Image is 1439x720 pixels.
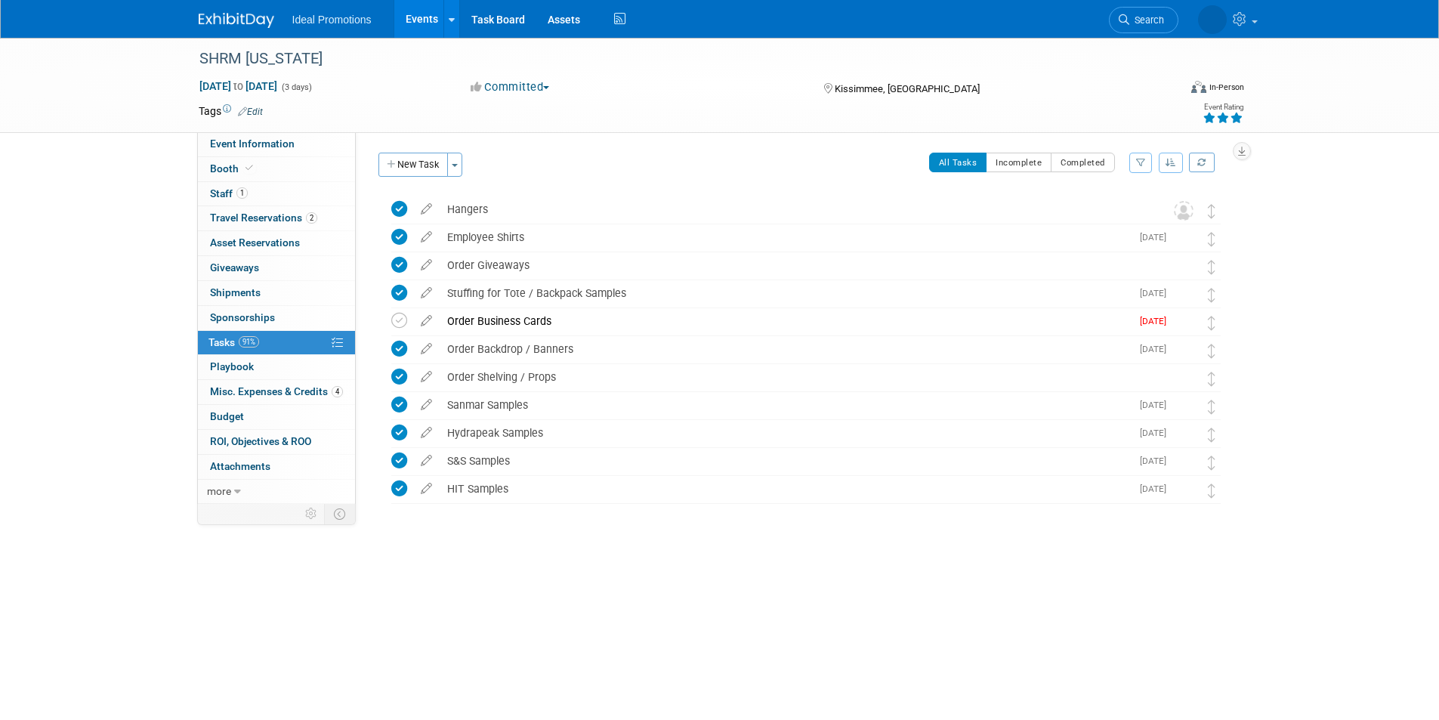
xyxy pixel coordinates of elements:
[199,79,278,93] span: [DATE] [DATE]
[1208,400,1215,414] i: Move task
[986,153,1051,172] button: Incomplete
[413,202,440,216] a: edit
[198,455,355,479] a: Attachments
[199,104,263,119] td: Tags
[210,286,261,298] span: Shipments
[210,138,295,150] span: Event Information
[1174,397,1194,416] img: Zeke Kassab
[1174,285,1194,304] img: Zeke Kassab
[1174,257,1194,277] img: Zeke Kassab
[280,82,312,92] span: (3 days)
[210,261,259,273] span: Giveaways
[210,212,317,224] span: Travel Reservations
[198,405,355,429] a: Budget
[1140,484,1174,494] span: [DATE]
[413,370,440,384] a: edit
[210,410,244,422] span: Budget
[929,153,987,172] button: All Tasks
[440,364,1144,390] div: Order Shelving / Props
[1174,229,1194,249] img: Zeke Kassab
[194,45,1156,73] div: SHRM [US_STATE]
[198,206,355,230] a: Travel Reservations2
[231,80,245,92] span: to
[1208,316,1215,330] i: Move task
[1174,341,1194,360] img: Zeke Kassab
[1174,425,1194,444] img: Zeke Kassab
[1208,456,1215,470] i: Move task
[378,153,448,177] button: New Task
[199,13,274,28] img: ExhibitDay
[210,460,270,472] span: Attachments
[1140,400,1174,410] span: [DATE]
[207,485,231,497] span: more
[198,380,355,404] a: Misc. Expenses & Credits4
[1174,453,1194,472] img: Zeke Kassab
[1140,232,1174,243] span: [DATE]
[1129,14,1164,26] span: Search
[306,212,317,224] span: 2
[198,281,355,305] a: Shipments
[1174,201,1194,221] img: Unassigned
[208,336,259,348] span: Tasks
[1109,7,1178,33] a: Search
[440,336,1131,362] div: Order Backdrop / Banners
[440,196,1144,222] div: Hangers
[1209,82,1244,93] div: In-Person
[292,14,372,26] span: Ideal Promotions
[1198,5,1227,34] img: Zeke Kassab
[210,236,300,249] span: Asset Reservations
[1208,232,1215,246] i: Move task
[1189,153,1215,172] a: Refresh
[1140,288,1174,298] span: [DATE]
[210,385,343,397] span: Misc. Expenses & Credits
[1208,484,1215,498] i: Move task
[1051,153,1115,172] button: Completed
[1140,316,1174,326] span: [DATE]
[440,252,1144,278] div: Order Giveaways
[1140,428,1174,438] span: [DATE]
[1208,204,1215,218] i: Move task
[198,355,355,379] a: Playbook
[198,430,355,454] a: ROI, Objectives & ROO
[332,386,343,397] span: 4
[210,435,311,447] span: ROI, Objectives & ROO
[1140,344,1174,354] span: [DATE]
[440,392,1131,418] div: Sanmar Samples
[413,258,440,272] a: edit
[298,504,325,524] td: Personalize Event Tab Strip
[198,306,355,330] a: Sponsorships
[440,420,1131,446] div: Hydrapeak Samples
[1174,369,1194,388] img: Zeke Kassab
[1208,372,1215,386] i: Move task
[324,504,355,524] td: Toggle Event Tabs
[245,164,253,172] i: Booth reservation complete
[413,342,440,356] a: edit
[1203,104,1243,111] div: Event Rating
[198,256,355,280] a: Giveaways
[413,398,440,412] a: edit
[198,132,355,156] a: Event Information
[236,187,248,199] span: 1
[1208,260,1215,274] i: Move task
[198,182,355,206] a: Staff1
[440,448,1131,474] div: S&S Samples
[413,426,440,440] a: edit
[210,311,275,323] span: Sponsorships
[1089,79,1245,101] div: Event Format
[238,107,263,117] a: Edit
[1174,313,1194,332] img: Zeke Kassab
[198,480,355,504] a: more
[1208,428,1215,442] i: Move task
[440,476,1131,502] div: HIT Samples
[413,314,440,328] a: edit
[1208,344,1215,358] i: Move task
[198,231,355,255] a: Asset Reservations
[210,162,256,175] span: Booth
[198,157,355,181] a: Booth
[198,331,355,355] a: Tasks91%
[440,224,1131,250] div: Employee Shirts
[210,360,254,372] span: Playbook
[440,308,1131,334] div: Order Business Cards
[1140,456,1174,466] span: [DATE]
[239,336,259,348] span: 91%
